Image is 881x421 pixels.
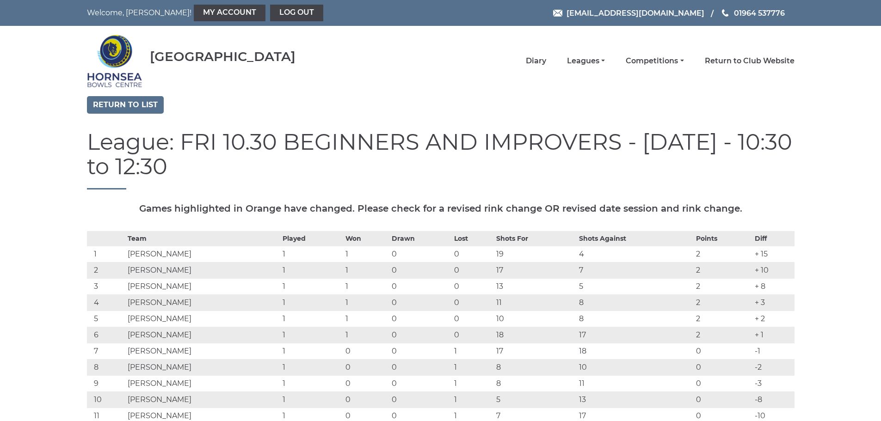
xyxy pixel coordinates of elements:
td: 1 [280,246,343,262]
td: 1 [452,375,494,391]
td: 1 [343,294,389,311]
td: 8 [87,359,126,375]
td: 5 [494,391,577,408]
div: [GEOGRAPHIC_DATA] [150,49,296,64]
td: 0 [389,391,452,408]
td: 2 [694,311,752,327]
td: 1 [343,311,389,327]
td: 13 [494,278,577,294]
td: 0 [389,311,452,327]
td: 18 [577,343,694,359]
td: 18 [494,327,577,343]
td: 10 [494,311,577,327]
td: + 3 [752,294,795,311]
td: 9 [87,375,126,391]
td: 0 [452,294,494,311]
a: Leagues [567,56,605,66]
td: 6 [87,327,126,343]
a: Return to list [87,96,164,114]
td: 3 [87,278,126,294]
td: 1 [343,327,389,343]
td: 0 [389,294,452,311]
th: Shots Against [577,231,694,246]
td: 8 [494,359,577,375]
td: 0 [452,278,494,294]
td: 0 [343,391,389,408]
td: 1 [87,246,126,262]
td: 1 [280,262,343,278]
td: 2 [694,278,752,294]
td: 0 [694,391,752,408]
td: 5 [87,311,126,327]
a: Phone us 01964 537776 [721,7,785,19]
nav: Welcome, [PERSON_NAME]! [87,5,374,21]
td: 2 [694,294,752,311]
td: [PERSON_NAME] [125,391,280,408]
td: 1 [343,262,389,278]
td: 1 [280,327,343,343]
img: Email [553,10,562,17]
td: 1 [280,359,343,375]
td: 4 [577,246,694,262]
td: 1 [280,278,343,294]
th: Team [125,231,280,246]
td: [PERSON_NAME] [125,343,280,359]
a: Log out [270,5,323,21]
th: Points [694,231,752,246]
td: 1 [343,246,389,262]
td: 1 [280,311,343,327]
td: -1 [752,343,795,359]
td: [PERSON_NAME] [125,327,280,343]
td: 0 [343,359,389,375]
td: [PERSON_NAME] [125,375,280,391]
td: + 1 [752,327,795,343]
th: Won [343,231,389,246]
td: 10 [87,391,126,408]
td: 0 [389,246,452,262]
td: 0 [452,246,494,262]
img: Hornsea Bowls Centre [87,29,142,93]
span: [EMAIL_ADDRESS][DOMAIN_NAME] [567,8,704,17]
td: 19 [494,246,577,262]
a: Email [EMAIL_ADDRESS][DOMAIN_NAME] [553,7,704,19]
td: + 2 [752,311,795,327]
td: -8 [752,391,795,408]
td: 1 [280,343,343,359]
a: Diary [526,56,546,66]
td: 0 [343,343,389,359]
td: 0 [389,278,452,294]
th: Lost [452,231,494,246]
td: + 10 [752,262,795,278]
td: 0 [343,375,389,391]
td: 0 [452,262,494,278]
th: Diff [752,231,795,246]
td: [PERSON_NAME] [125,311,280,327]
td: 8 [494,375,577,391]
a: Return to Club Website [705,56,795,66]
td: + 15 [752,246,795,262]
td: 2 [87,262,126,278]
h1: League: FRI 10.30 BEGINNERS AND IMPROVERS - [DATE] - 10:30 to 12:30 [87,130,795,189]
td: 8 [577,311,694,327]
td: 0 [694,375,752,391]
td: 17 [494,262,577,278]
td: 5 [577,278,694,294]
td: 0 [452,311,494,327]
td: 2 [694,246,752,262]
a: Competitions [626,56,684,66]
td: 0 [694,359,752,375]
td: 0 [694,343,752,359]
td: [PERSON_NAME] [125,359,280,375]
td: 1 [452,359,494,375]
td: 0 [389,359,452,375]
td: 4 [87,294,126,311]
th: Shots For [494,231,577,246]
td: 11 [577,375,694,391]
th: Drawn [389,231,452,246]
td: 10 [577,359,694,375]
th: Played [280,231,343,246]
td: 7 [87,343,126,359]
img: Phone us [722,9,728,17]
td: 1 [280,391,343,408]
td: 1 [280,294,343,311]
